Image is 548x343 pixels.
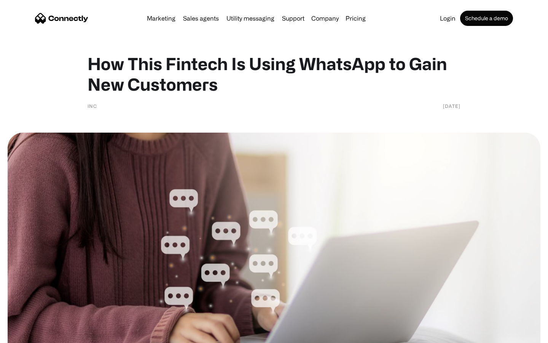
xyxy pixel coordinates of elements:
[144,15,178,21] a: Marketing
[342,15,369,21] a: Pricing
[88,102,97,110] div: INC
[460,11,513,26] a: Schedule a demo
[8,330,46,340] aside: Language selected: English
[443,102,460,110] div: [DATE]
[279,15,307,21] a: Support
[180,15,222,21] a: Sales agents
[311,13,339,24] div: Company
[15,330,46,340] ul: Language list
[437,15,459,21] a: Login
[88,53,460,95] h1: How This Fintech Is Using WhatsApp to Gain New Customers
[223,15,277,21] a: Utility messaging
